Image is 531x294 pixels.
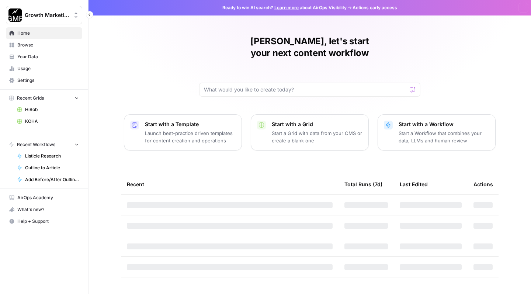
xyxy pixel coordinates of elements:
[127,174,333,194] div: Recent
[17,194,79,201] span: AirOps Academy
[222,4,347,11] span: Ready to win AI search? about AirOps Visibility
[17,53,79,60] span: Your Data
[399,121,489,128] p: Start with a Workflow
[14,162,82,174] a: Outline to Article
[25,106,79,113] span: HiBob
[17,95,44,101] span: Recent Grids
[6,51,82,63] a: Your Data
[272,121,362,128] p: Start with a Grid
[124,114,242,151] button: Start with a TemplateLaunch best-practice driven templates for content creation and operations
[272,129,362,144] p: Start a Grid with data from your CMS or create a blank one
[25,153,79,159] span: Listicle Research
[6,63,82,75] a: Usage
[145,121,236,128] p: Start with a Template
[25,165,79,171] span: Outline to Article
[17,141,55,148] span: Recent Workflows
[6,39,82,51] a: Browse
[400,174,428,194] div: Last Edited
[6,215,82,227] button: Help + Support
[6,139,82,150] button: Recent Workflows
[473,174,493,194] div: Actions
[6,192,82,204] a: AirOps Academy
[6,6,82,24] button: Workspace: Growth Marketing Pro
[14,115,82,127] a: KOHA
[399,129,489,144] p: Start a Workflow that combines your data, LLMs and human review
[25,118,79,125] span: KOHA
[6,204,82,215] button: What's new?
[14,104,82,115] a: HiBob
[251,114,369,151] button: Start with a GridStart a Grid with data from your CMS or create a blank one
[25,176,79,183] span: Add Before/After Outline to KB
[344,174,382,194] div: Total Runs (7d)
[25,11,69,19] span: Growth Marketing Pro
[6,93,82,104] button: Recent Grids
[353,4,397,11] span: Actions early access
[17,77,79,84] span: Settings
[6,27,82,39] a: Home
[14,150,82,162] a: Listicle Research
[274,5,299,10] a: Learn more
[17,65,79,72] span: Usage
[378,114,496,151] button: Start with a WorkflowStart a Workflow that combines your data, LLMs and human review
[145,129,236,144] p: Launch best-practice driven templates for content creation and operations
[204,86,407,93] input: What would you like to create today?
[17,218,79,225] span: Help + Support
[6,75,82,86] a: Settings
[14,174,82,186] a: Add Before/After Outline to KB
[8,8,22,22] img: Growth Marketing Pro Logo
[199,35,420,59] h1: [PERSON_NAME], let's start your next content workflow
[17,30,79,37] span: Home
[17,42,79,48] span: Browse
